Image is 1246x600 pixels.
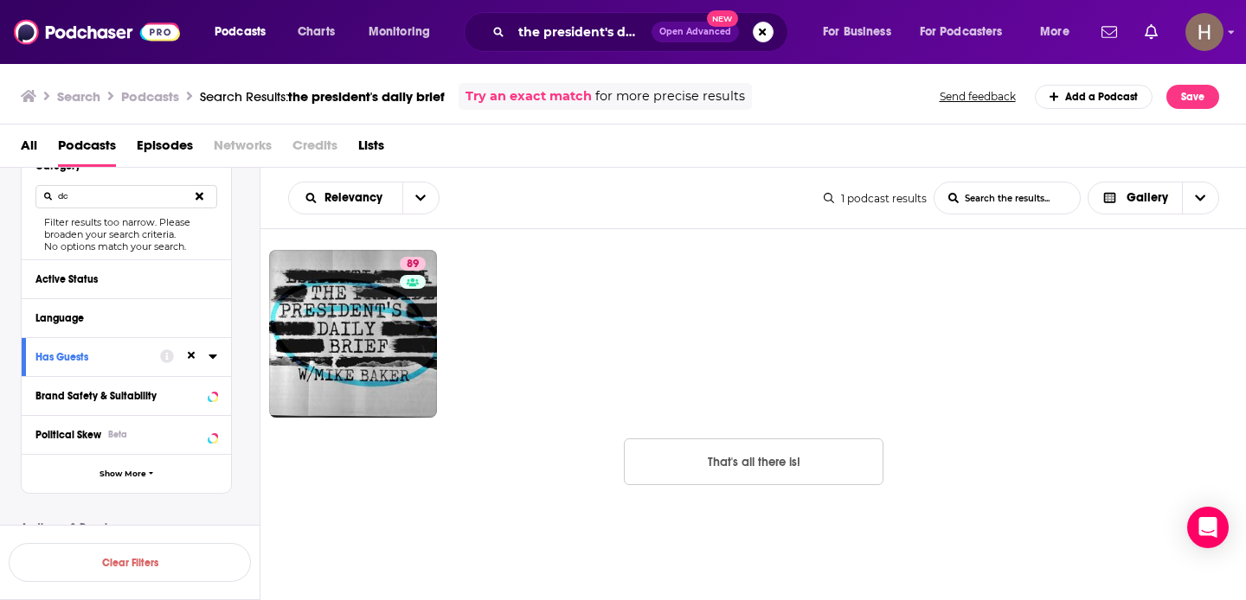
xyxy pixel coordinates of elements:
[21,521,232,533] p: Audience & Reach
[202,18,288,46] button: open menu
[100,469,146,479] span: Show More
[1185,13,1224,51] img: User Profile
[1185,13,1224,51] span: Logged in as hpoole
[215,20,266,44] span: Podcasts
[356,18,453,46] button: open menu
[108,429,127,440] div: Beta
[35,267,217,289] button: Active Status
[1028,18,1091,46] button: open menu
[200,88,445,105] a: Search Results:the president's daily brief
[920,20,1003,44] span: For Podcasters
[324,192,389,204] span: Relevancy
[292,131,337,167] span: Credits
[289,192,402,204] button: open menu
[1088,182,1220,214] button: Choose View
[35,384,217,405] button: Brand Safety & Suitability
[1127,192,1168,204] span: Gallery
[35,312,206,324] div: Language
[1166,85,1219,109] button: Save
[358,131,384,167] a: Lists
[35,423,217,444] button: Political SkewBeta
[824,192,927,205] div: 1 podcast results
[659,28,731,36] span: Open Advanced
[652,22,739,42] button: Open AdvancedNew
[35,345,160,367] button: Has Guests
[57,88,100,105] h3: Search
[595,86,745,106] span: for more precise results
[934,89,1021,104] button: Send feedback
[269,250,437,418] a: 89
[480,12,805,52] div: Search podcasts, credits, & more...
[624,438,883,485] button: Nothing here.
[369,20,430,44] span: Monitoring
[1040,20,1069,44] span: More
[1035,85,1153,109] a: Add a Podcast
[407,256,419,273] span: 89
[35,273,206,285] div: Active Status
[21,131,37,167] a: All
[288,182,440,214] h2: Choose List sort
[1095,17,1124,47] a: Show notifications dropdown
[214,131,272,167] span: Networks
[811,18,913,46] button: open menu
[823,20,891,44] span: For Business
[402,182,439,214] button: open menu
[400,257,426,271] a: 89
[909,18,1028,46] button: open menu
[9,543,251,582] button: Clear Filters
[1187,507,1229,548] div: Open Intercom Messenger
[511,18,652,46] input: Search podcasts, credits, & more...
[1185,13,1224,51] button: Show profile menu
[22,454,231,493] button: Show More
[298,20,335,44] span: Charts
[466,86,592,106] a: Try an exact match
[1138,17,1165,47] a: Show notifications dropdown
[288,88,445,105] span: the president's daily brief
[137,131,193,167] a: Episodes
[35,216,217,240] div: Filter results too narrow. Please broaden your search criteria.
[14,16,180,48] img: Podchaser - Follow, Share and Rate Podcasts
[58,131,116,167] a: Podcasts
[35,306,217,328] button: Language
[121,88,179,105] h3: Podcasts
[200,88,445,105] div: Search Results:
[707,10,738,27] span: New
[286,18,345,46] a: Charts
[35,351,149,363] div: Has Guests
[35,240,217,252] div: No options match your search.
[35,429,101,441] span: Political Skew
[35,185,217,208] input: Search Category...
[35,390,202,402] div: Brand Safety & Suitability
